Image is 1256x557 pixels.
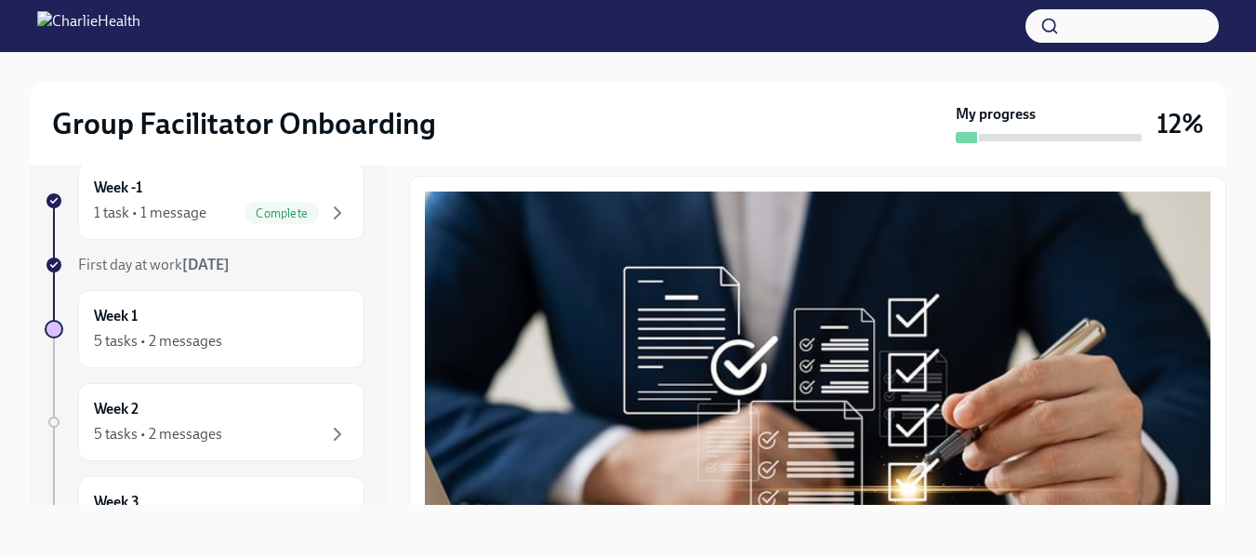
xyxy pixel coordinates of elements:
[94,399,139,419] h6: Week 2
[182,256,230,273] strong: [DATE]
[94,306,138,326] h6: Week 1
[94,178,142,198] h6: Week -1
[94,424,222,444] div: 5 tasks • 2 messages
[45,383,364,461] a: Week 25 tasks • 2 messages
[94,331,222,351] div: 5 tasks • 2 messages
[245,206,319,220] span: Complete
[956,104,1036,125] strong: My progress
[78,256,230,273] span: First day at work
[52,105,436,142] h2: Group Facilitator Onboarding
[37,11,140,41] img: CharlieHealth
[94,203,206,223] div: 1 task • 1 message
[94,492,139,512] h6: Week 3
[45,290,364,368] a: Week 15 tasks • 2 messages
[45,162,364,240] a: Week -11 task • 1 messageComplete
[45,255,364,275] a: First day at work[DATE]
[1157,107,1204,140] h3: 12%
[45,476,364,554] a: Week 3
